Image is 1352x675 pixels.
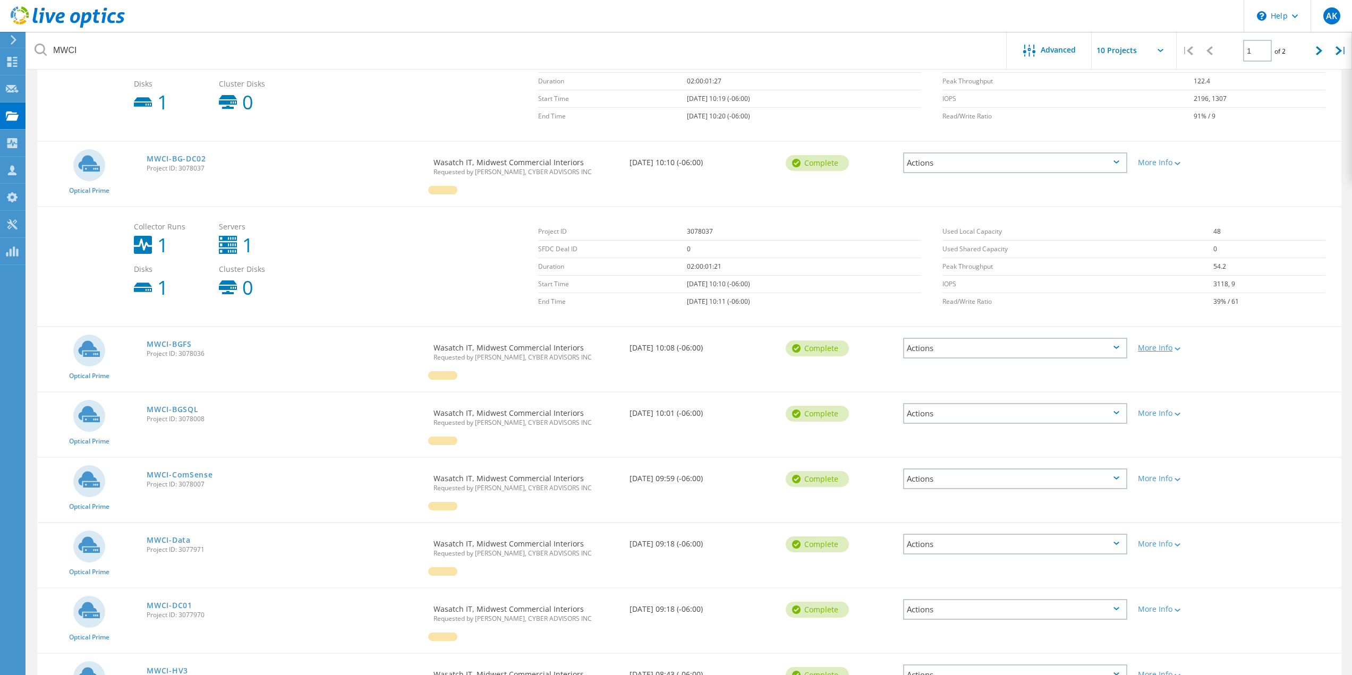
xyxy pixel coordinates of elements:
div: | [1177,32,1198,70]
td: 3118, 9 [1213,276,1325,293]
td: 39% / 61 [1213,293,1325,311]
div: More Info [1138,475,1231,482]
span: Requested by [PERSON_NAME], CYBER ADVISORS INC [433,420,618,426]
td: Duration [538,73,687,90]
div: More Info [1138,159,1231,166]
b: 1 [242,236,253,255]
div: [DATE] 09:18 (-06:00) [624,523,781,558]
td: [DATE] 10:20 (-06:00) [687,108,921,125]
div: Wasatch IT, Midwest Commercial Interiors [428,392,624,437]
b: 1 [157,236,168,255]
span: Requested by [PERSON_NAME], CYBER ADVISORS INC [433,485,618,491]
div: [DATE] 09:18 (-06:00) [624,588,781,623]
div: Actions [903,468,1127,489]
b: 0 [242,93,253,112]
span: Requested by [PERSON_NAME], CYBER ADVISORS INC [433,616,618,622]
td: Used Local Capacity [942,223,1213,241]
input: Search projects by name, owner, ID, company, etc [27,32,1007,69]
div: Complete [786,471,849,487]
span: Cluster Disks [219,80,293,88]
span: Optical Prime [69,634,109,640]
b: 1 [157,93,168,112]
span: Requested by [PERSON_NAME], CYBER ADVISORS INC [433,550,618,557]
td: 3078037 [687,223,921,241]
span: Project ID: 3077970 [147,612,423,618]
span: Requested by [PERSON_NAME], CYBER ADVISORS INC [433,169,618,175]
a: Live Optics Dashboard [11,22,125,30]
div: [DATE] 09:59 (-06:00) [624,458,781,493]
div: | [1330,32,1352,70]
div: Actions [903,534,1127,554]
div: [DATE] 10:10 (-06:00) [624,142,781,177]
a: MWCI-BGSQL [147,406,198,413]
td: 54.2 [1213,258,1325,276]
td: 2196, 1307 [1194,90,1325,108]
td: [DATE] 10:11 (-06:00) [687,293,921,311]
td: 02:00:01:27 [687,73,921,90]
td: 0 [1213,241,1325,258]
a: MWCI-Data [147,536,190,544]
div: More Info [1138,540,1231,548]
div: Actions [903,403,1127,424]
a: MWCI-BG-DC02 [147,155,206,163]
b: 1 [157,278,168,297]
td: End Time [538,108,687,125]
div: [DATE] 10:01 (-06:00) [624,392,781,428]
td: SFDC Deal ID [538,241,687,258]
div: Actions [903,338,1127,358]
a: MWCI-DC01 [147,602,192,609]
span: Collector Runs [134,223,208,230]
td: IOPS [942,90,1194,108]
span: Optical Prime [69,569,109,575]
div: Wasatch IT, Midwest Commercial Interiors [428,588,624,633]
span: Optical Prime [69,373,109,379]
td: [DATE] 10:10 (-06:00) [687,276,921,293]
a: MWCI-BGFS [147,340,191,348]
div: Wasatch IT, Midwest Commercial Interiors [428,458,624,502]
td: 122.4 [1194,73,1325,90]
span: Requested by [PERSON_NAME], CYBER ADVISORS INC [433,354,618,361]
td: 91% / 9 [1194,108,1325,125]
td: 0 [687,241,921,258]
div: Complete [786,602,849,618]
td: Peak Throughput [942,73,1194,90]
div: Wasatch IT, Midwest Commercial Interiors [428,142,624,186]
td: End Time [538,293,687,311]
span: Project ID: 3078036 [147,351,423,357]
div: More Info [1138,605,1231,613]
span: AK [1326,12,1337,20]
td: [DATE] 10:19 (-06:00) [687,90,921,108]
span: Project ID: 3077971 [147,546,423,553]
span: Disks [134,80,208,88]
a: MWCI-ComSense [147,471,212,479]
span: Optical Prime [69,503,109,510]
div: Actions [903,599,1127,620]
div: Complete [786,155,849,171]
div: Wasatch IT, Midwest Commercial Interiors [428,327,624,371]
div: Wasatch IT, Midwest Commercial Interiors [428,523,624,567]
span: Project ID: 3078037 [147,165,423,172]
td: Project ID [538,223,687,241]
div: Actions [903,152,1127,173]
span: Servers [219,223,293,230]
td: Used Shared Capacity [942,241,1213,258]
span: Optical Prime [69,187,109,194]
td: Read/Write Ratio [942,108,1194,125]
span: Project ID: 3078008 [147,416,423,422]
span: of 2 [1274,47,1286,56]
td: IOPS [942,276,1213,293]
td: 02:00:01:21 [687,258,921,276]
div: More Info [1138,344,1231,352]
div: Complete [786,536,849,552]
td: 48 [1213,223,1325,241]
td: Start Time [538,276,687,293]
td: Start Time [538,90,687,108]
td: Duration [538,258,687,276]
div: [DATE] 10:08 (-06:00) [624,327,781,362]
a: MWCI-HV3 [147,667,188,674]
span: Advanced [1041,46,1076,54]
b: 0 [242,278,253,297]
svg: \n [1257,11,1266,21]
span: Cluster Disks [219,266,293,273]
span: Disks [134,266,208,273]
